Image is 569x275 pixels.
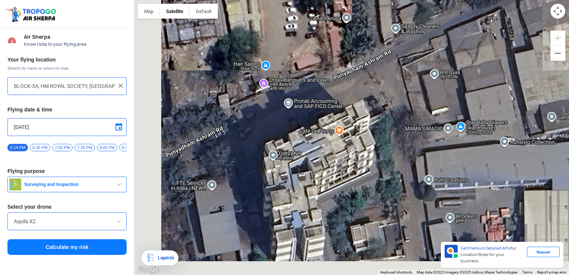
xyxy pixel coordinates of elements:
span: Get Premium Detailed APIs [461,246,511,251]
span: Map data ©2025 Imagery ©2025 Airbus, Maxar Technologies [417,270,518,274]
img: Google [136,265,160,275]
h3: Flying date & time [7,107,127,112]
img: ic_close.png [117,82,124,89]
span: 7:30 PM [74,144,95,151]
input: Search your flying location [14,82,115,91]
img: Legends [146,253,155,262]
img: ic_tgdronemaps.svg [6,6,58,23]
h3: Flying purpose [7,168,127,174]
a: Terms [522,270,533,274]
button: Calculate my risk [7,239,127,255]
div: Request [527,247,560,257]
h3: Your flying location [7,57,127,62]
input: Select Date [14,123,120,132]
span: Surveying and Inspection [21,181,114,187]
a: Report a map error [537,270,567,274]
img: Premium APIs [445,245,458,258]
div: Legends [155,253,174,262]
a: Open this area in Google Maps (opens a new window) [136,265,160,275]
span: Know risks in your flying area [24,41,127,47]
span: 6:30 PM [30,144,50,151]
div: for Location Risks for your business. [458,245,527,265]
button: Show satellite imagery [160,4,190,19]
span: 6:14 PM [7,144,28,151]
button: Keyboard shortcuts [380,270,412,275]
button: Map camera controls [550,4,565,19]
span: 8:00 PM [97,144,117,151]
span: 8:30 PM [119,144,140,151]
img: survey.png [9,178,21,190]
button: Zoom in [550,31,565,45]
span: 7:00 PM [52,144,73,151]
h3: Select your drone [7,204,127,209]
button: Show street map [138,4,160,19]
span: Air Sherpa [24,34,127,40]
img: Risk Scores [7,36,16,45]
span: Search by name or select on map [7,65,127,71]
button: Surveying and Inspection [7,177,127,192]
input: Search by name or Brand [14,217,120,226]
button: Zoom out [550,46,565,61]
